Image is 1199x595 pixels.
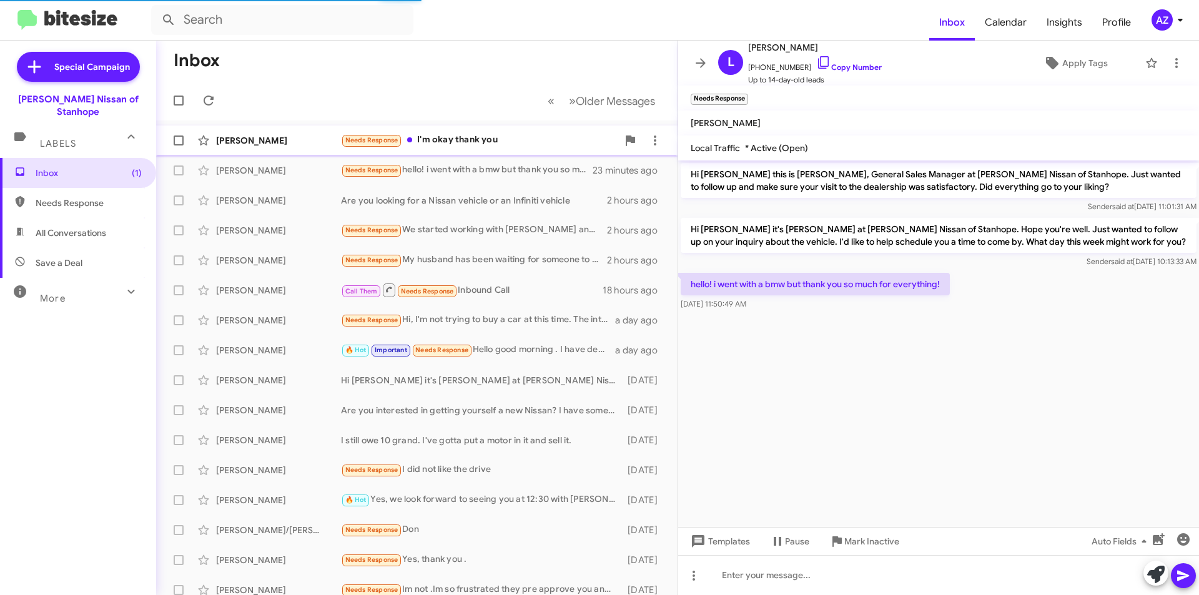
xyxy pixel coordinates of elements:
[341,523,621,537] div: Don
[621,494,668,506] div: [DATE]
[341,133,618,147] div: I'm okay thank you
[345,256,398,264] span: Needs Response
[1088,202,1197,211] span: Sender [DATE] 11:01:31 AM
[341,374,621,386] div: Hi [PERSON_NAME] it's [PERSON_NAME] at [PERSON_NAME] Nissan of Stanhope. I wanted to make sure yo...
[1152,9,1173,31] div: AZ
[819,530,909,553] button: Mark Inactive
[216,344,341,357] div: [PERSON_NAME]
[341,434,621,446] div: I still owe 10 grand. I've gotta put a motor in it and sell it.
[975,4,1037,41] a: Calendar
[216,404,341,416] div: [PERSON_NAME]
[216,464,341,476] div: [PERSON_NAME]
[216,284,341,297] div: [PERSON_NAME]
[681,218,1197,253] p: Hi [PERSON_NAME] it's [PERSON_NAME] at [PERSON_NAME] Nissan of Stanhope. Hope you're well. Just w...
[561,88,663,114] button: Next
[216,374,341,386] div: [PERSON_NAME]
[345,166,398,174] span: Needs Response
[691,117,761,129] span: [PERSON_NAME]
[603,284,668,297] div: 18 hours ago
[216,314,341,327] div: [PERSON_NAME]
[691,94,748,105] small: Needs Response
[745,142,808,154] span: * Active (Open)
[1082,530,1162,553] button: Auto Fields
[621,524,668,536] div: [DATE]
[1037,4,1092,41] a: Insights
[615,314,668,327] div: a day ago
[341,313,615,327] div: Hi, I'm not trying to buy a car at this time. The interest rates are too high at this time. Ty fo...
[132,167,142,179] span: (1)
[1062,52,1108,74] span: Apply Tags
[615,344,668,357] div: a day ago
[621,554,668,566] div: [DATE]
[341,282,603,298] div: Inbound Call
[40,293,66,304] span: More
[216,164,341,177] div: [PERSON_NAME]
[174,51,220,71] h1: Inbox
[540,88,562,114] button: Previous
[36,257,82,269] span: Save a Deal
[341,253,607,267] div: My husband has been waiting for someone to contact him when the oil pan came in so we can complet...
[621,434,668,446] div: [DATE]
[760,530,819,553] button: Pause
[1011,52,1139,74] button: Apply Tags
[54,61,130,73] span: Special Campaign
[216,194,341,207] div: [PERSON_NAME]
[345,316,398,324] span: Needs Response
[607,194,668,207] div: 2 hours ago
[681,273,950,295] p: hello! i went with a bmw but thank you so much for everything!
[1092,530,1152,553] span: Auto Fields
[345,466,398,474] span: Needs Response
[1087,257,1197,266] span: Sender [DATE] 10:13:33 AM
[345,496,367,504] span: 🔥 Hot
[1112,202,1134,211] span: said at
[607,254,668,267] div: 2 hours ago
[151,5,413,35] input: Search
[1092,4,1141,41] a: Profile
[341,404,621,416] div: Are you interested in getting yourself a new Nissan? I have some great deals going on right now
[593,164,668,177] div: 23 minutes ago
[216,134,341,147] div: [PERSON_NAME]
[748,40,882,55] span: [PERSON_NAME]
[216,224,341,237] div: [PERSON_NAME]
[816,62,882,72] a: Copy Number
[621,464,668,476] div: [DATE]
[341,163,593,177] div: hello! i went with a bmw but thank you so much for everything!
[415,346,468,354] span: Needs Response
[17,52,140,82] a: Special Campaign
[681,299,746,308] span: [DATE] 11:50:49 AM
[341,223,607,237] div: We started working with [PERSON_NAME] and have decided to purchase a Honda Pilot instead. Thanks ...
[345,136,398,144] span: Needs Response
[678,530,760,553] button: Templates
[341,343,615,357] div: Hello good morning . I have decided to wait on buying a new vehicle thank you for reaching out ha...
[216,524,341,536] div: [PERSON_NAME]/[PERSON_NAME]
[36,197,142,209] span: Needs Response
[541,88,663,114] nav: Page navigation example
[929,4,975,41] a: Inbox
[607,224,668,237] div: 2 hours ago
[1111,257,1133,266] span: said at
[341,493,621,507] div: Yes, we look forward to seeing you at 12:30 with [PERSON_NAME]
[36,167,142,179] span: Inbox
[341,463,621,477] div: I did not like the drive
[785,530,809,553] span: Pause
[576,94,655,108] span: Older Messages
[621,374,668,386] div: [DATE]
[216,254,341,267] div: [PERSON_NAME]
[1141,9,1185,31] button: AZ
[688,530,750,553] span: Templates
[345,226,398,234] span: Needs Response
[216,434,341,446] div: [PERSON_NAME]
[691,142,740,154] span: Local Traffic
[345,287,378,295] span: Call Them
[681,163,1197,198] p: Hi [PERSON_NAME] this is [PERSON_NAME], General Sales Manager at [PERSON_NAME] Nissan of Stanhope...
[401,287,454,295] span: Needs Response
[748,55,882,74] span: [PHONE_NUMBER]
[548,93,555,109] span: «
[569,93,576,109] span: »
[341,553,621,567] div: Yes, thank you .
[375,346,407,354] span: Important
